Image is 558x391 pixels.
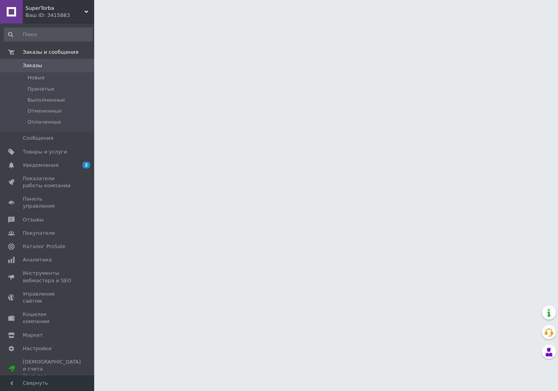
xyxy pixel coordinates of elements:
[23,135,53,142] span: Сообщения
[23,373,81,380] div: Prom топ
[23,195,73,210] span: Панель управления
[27,97,65,104] span: Выполненные
[23,230,55,237] span: Покупатели
[23,345,51,352] span: Настройки
[23,216,44,223] span: Отзывы
[23,148,67,155] span: Товары и услуги
[4,27,93,42] input: Поиск
[26,5,84,12] span: SuperTorba
[23,162,58,169] span: Уведомления
[23,358,81,380] span: [DEMOGRAPHIC_DATA] и счета
[27,86,55,93] span: Принятые
[27,119,61,126] span: Оплаченные
[23,62,42,69] span: Заказы
[26,12,94,19] div: Ваш ID: 3415883
[23,175,73,189] span: Показатели работы компании
[23,243,65,250] span: Каталог ProSale
[82,162,90,168] span: 2
[23,256,52,263] span: Аналитика
[23,49,78,56] span: Заказы и сообщения
[23,291,73,305] span: Управление сайтом
[27,74,45,81] span: Новые
[23,270,73,284] span: Инструменты вебмастера и SEO
[23,332,43,339] span: Маркет
[23,311,73,325] span: Кошелек компании
[27,108,62,115] span: Отмененные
